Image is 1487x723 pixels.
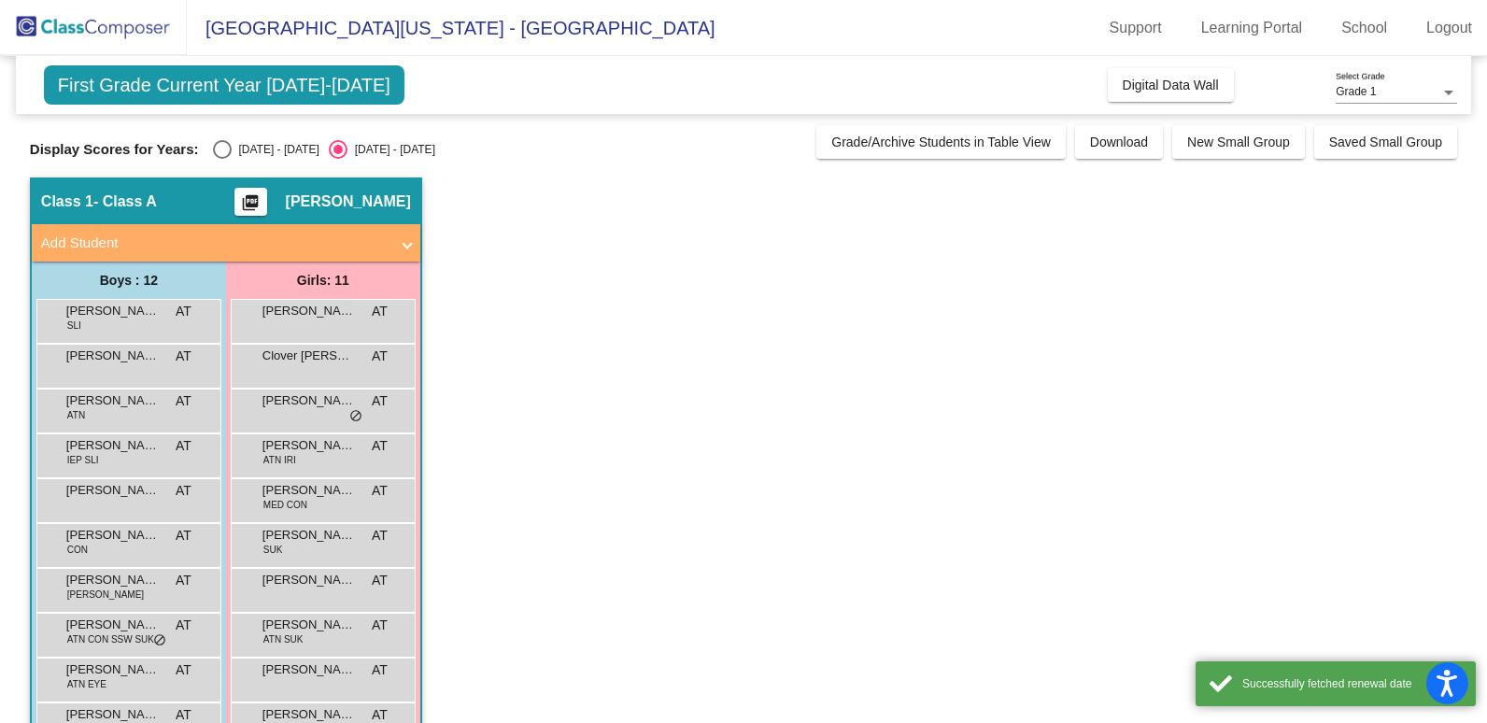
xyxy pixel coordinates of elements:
[372,526,388,546] span: AT
[66,616,160,634] span: [PERSON_NAME]
[232,141,319,158] div: [DATE] - [DATE]
[372,391,388,411] span: AT
[176,571,191,590] span: AT
[176,526,191,546] span: AT
[816,125,1066,159] button: Grade/Archive Students in Table View
[226,262,420,299] div: Girls: 11
[67,408,85,422] span: ATN
[93,192,157,211] span: - Class A
[1187,135,1290,149] span: New Small Group
[41,192,93,211] span: Class 1
[347,141,435,158] div: [DATE] - [DATE]
[239,193,262,220] mat-icon: picture_as_pdf
[262,571,356,589] span: [PERSON_NAME]
[66,347,160,365] span: [PERSON_NAME]
[1095,13,1177,43] a: Support
[831,135,1051,149] span: Grade/Archive Students in Table View
[263,543,283,557] span: SUK
[372,302,388,321] span: AT
[1326,13,1402,43] a: School
[67,453,99,467] span: IEP SLI
[176,616,191,635] span: AT
[176,436,191,456] span: AT
[66,391,160,410] span: [PERSON_NAME]
[372,481,388,501] span: AT
[1411,13,1487,43] a: Logout
[176,347,191,366] span: AT
[286,192,411,211] span: [PERSON_NAME]
[1314,125,1457,159] button: Saved Small Group
[1336,85,1376,98] span: Grade 1
[67,588,144,602] span: [PERSON_NAME]
[1075,125,1163,159] button: Download
[263,453,296,467] span: ATN IRI
[263,632,304,646] span: ATN SUK
[1090,135,1148,149] span: Download
[176,481,191,501] span: AT
[176,302,191,321] span: AT
[263,498,307,512] span: MED CON
[30,141,199,158] span: Display Scores for Years:
[1172,125,1305,159] button: New Small Group
[372,436,388,456] span: AT
[187,13,715,43] span: [GEOGRAPHIC_DATA][US_STATE] - [GEOGRAPHIC_DATA]
[234,188,267,216] button: Print Students Details
[32,224,420,262] mat-expansion-panel-header: Add Student
[262,302,356,320] span: [PERSON_NAME]
[1108,68,1234,102] button: Digital Data Wall
[372,571,388,590] span: AT
[66,302,160,320] span: [PERSON_NAME]
[1186,13,1318,43] a: Learning Portal
[67,319,81,333] span: SLI
[66,526,160,545] span: [PERSON_NAME]
[262,481,356,500] span: [PERSON_NAME]
[153,633,166,648] span: do_not_disturb_alt
[66,571,160,589] span: [PERSON_NAME]
[262,391,356,410] span: [PERSON_NAME]
[262,436,356,455] span: [PERSON_NAME]
[41,233,389,254] mat-panel-title: Add Student
[262,526,356,545] span: [PERSON_NAME]
[262,347,356,365] span: Clover [PERSON_NAME]
[66,481,160,500] span: [PERSON_NAME]
[372,616,388,635] span: AT
[176,391,191,411] span: AT
[262,660,356,679] span: [PERSON_NAME]
[349,409,362,424] span: do_not_disturb_alt
[32,262,226,299] div: Boys : 12
[262,616,356,634] span: [PERSON_NAME]
[1329,135,1442,149] span: Saved Small Group
[66,660,160,679] span: [PERSON_NAME]
[66,436,160,455] span: [PERSON_NAME]
[67,543,88,557] span: CON
[372,347,388,366] span: AT
[372,660,388,680] span: AT
[213,140,435,159] mat-radio-group: Select an option
[44,65,404,105] span: First Grade Current Year [DATE]-[DATE]
[67,677,106,691] span: ATN EYE
[176,660,191,680] span: AT
[67,632,154,646] span: ATN CON SSW SUK
[1242,675,1462,692] div: Successfully fetched renewal date
[1123,78,1219,92] span: Digital Data Wall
